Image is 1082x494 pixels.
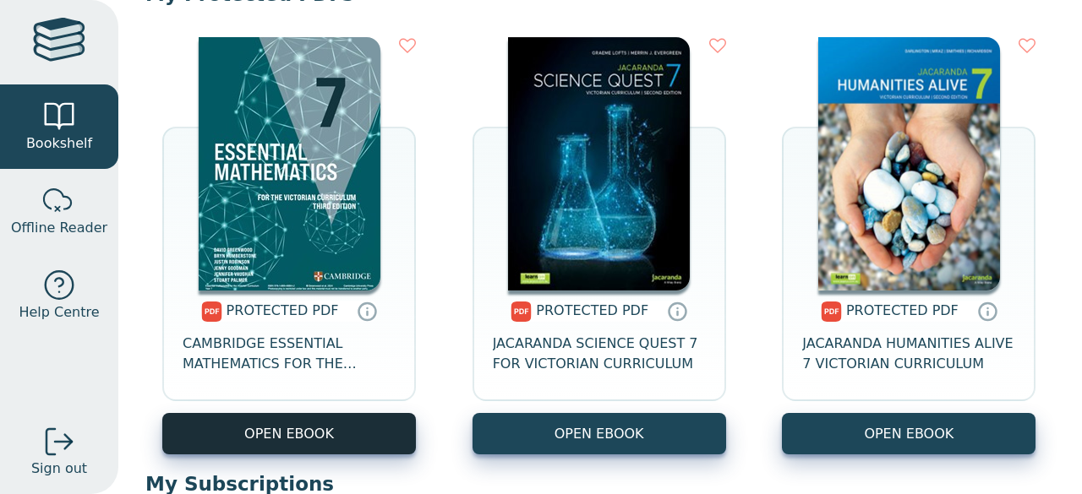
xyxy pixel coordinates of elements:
[19,302,99,323] span: Help Centre
[199,37,380,290] img: 38f61441-8c7b-47c1-b281-f2cfadf3619f.jpg
[536,302,648,318] span: PROTECTED PDF
[977,301,997,321] a: Protected PDFs cannot be printed, copied or shared. They can be accessed online through Education...
[183,334,396,374] span: CAMBRIDGE ESSENTIAL MATHEMATICS FOR THE VICTORIAN CURRICULUM YEAR 7 3E
[818,37,1000,290] img: a6c0d517-7539-43c4-8a9b-6497e7c2d4fe.png
[357,301,377,321] a: Protected PDFs cannot be printed, copied or shared. They can be accessed online through Education...
[201,301,222,322] img: pdf.svg
[162,413,416,454] a: OPEN EBOOK
[31,459,87,479] span: Sign out
[473,413,726,454] a: OPEN EBOOK
[782,413,1036,454] a: OPEN EBOOK
[508,37,690,290] img: 80e2409e-1a35-4241-aab0-f2179ba3c3a7.jpg
[26,133,92,154] span: Bookshelf
[493,334,706,374] span: JACARANDA SCIENCE QUEST 7 FOR VICTORIAN CURRICULUM
[802,334,1015,374] span: JACARANDA HUMANITIES ALIVE 7 VICTORIAN CURRICULUM
[821,301,842,322] img: pdf.svg
[667,301,687,321] a: Protected PDFs cannot be printed, copied or shared. They can be accessed online through Education...
[11,218,107,238] span: Offline Reader
[846,302,959,318] span: PROTECTED PDF
[227,302,339,318] span: PROTECTED PDF
[511,301,532,322] img: pdf.svg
